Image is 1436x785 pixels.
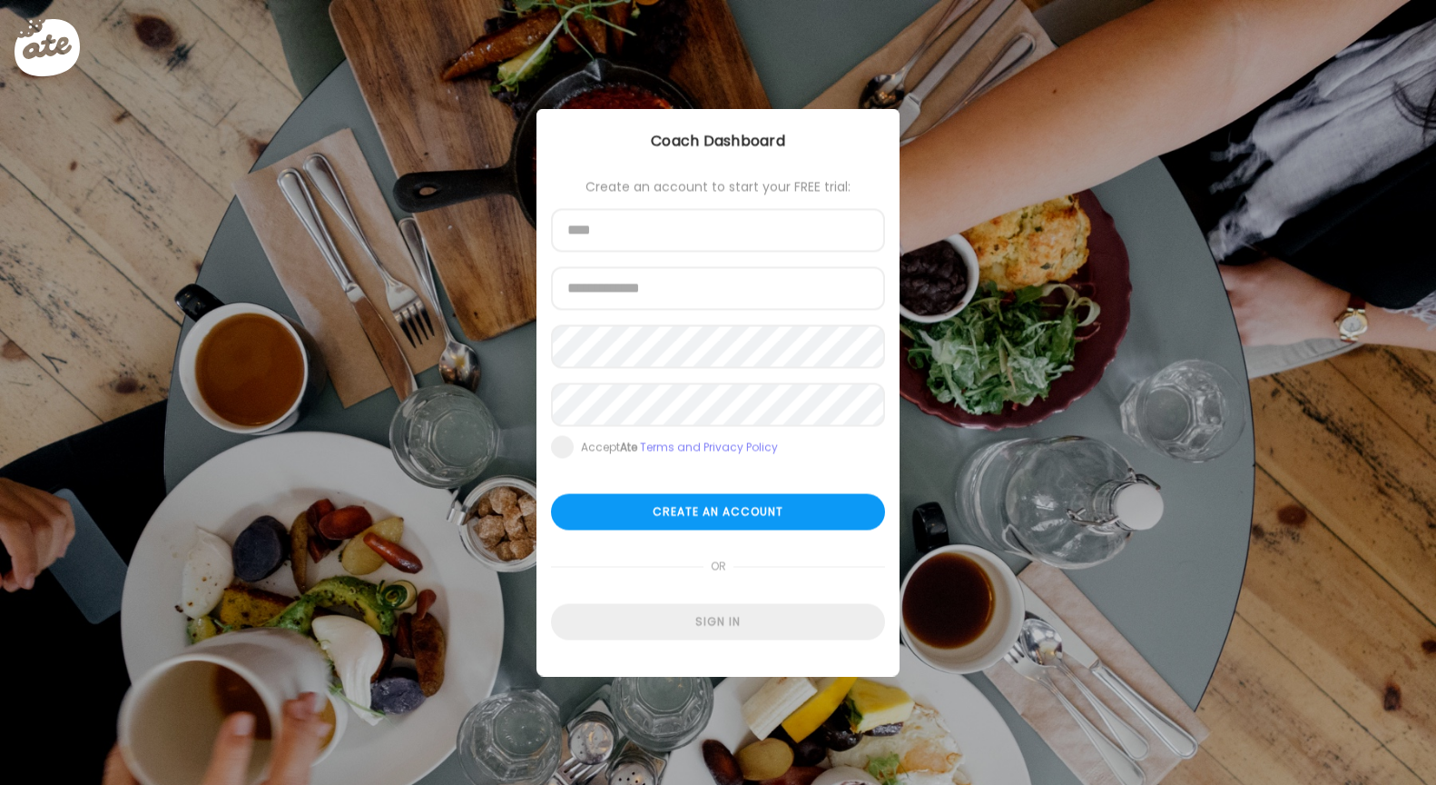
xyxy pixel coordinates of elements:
[551,604,885,641] div: Sign in
[551,494,885,531] div: Create an account
[640,440,778,455] a: Terms and Privacy Policy
[620,440,637,455] b: Ate
[703,549,733,585] span: or
[551,180,885,194] div: Create an account to start your FREE trial:
[581,441,778,455] div: Accept
[536,131,900,153] div: Coach Dashboard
